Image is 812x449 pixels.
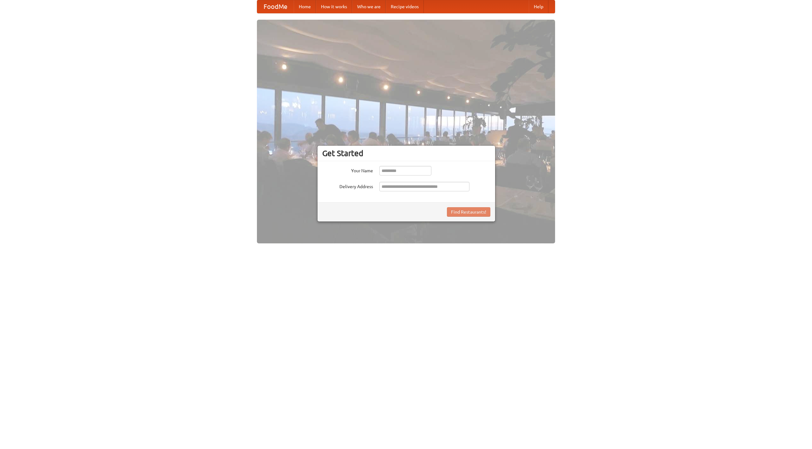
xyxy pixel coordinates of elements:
a: Who we are [352,0,386,13]
label: Delivery Address [322,182,373,190]
h3: Get Started [322,149,490,158]
label: Your Name [322,166,373,174]
a: Recipe videos [386,0,424,13]
a: Help [529,0,548,13]
a: FoodMe [257,0,294,13]
a: How it works [316,0,352,13]
a: Home [294,0,316,13]
button: Find Restaurants! [447,207,490,217]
